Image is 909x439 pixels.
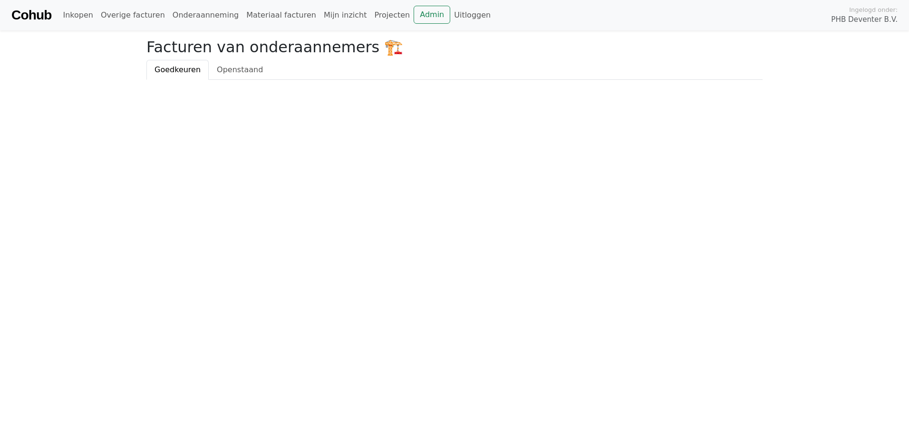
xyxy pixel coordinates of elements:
a: Openstaand [209,60,271,80]
a: Goedkeuren [146,60,209,80]
a: Onderaanneming [169,6,242,25]
span: Goedkeuren [155,65,201,74]
a: Admin [414,6,450,24]
a: Materiaal facturen [242,6,320,25]
span: Ingelogd onder: [849,5,898,14]
span: PHB Deventer B.V. [831,14,898,25]
a: Inkopen [59,6,97,25]
h2: Facturen van onderaannemers 🏗️ [146,38,763,56]
a: Overige facturen [97,6,169,25]
span: Openstaand [217,65,263,74]
a: Mijn inzicht [320,6,371,25]
a: Projecten [370,6,414,25]
a: Cohub [11,4,51,27]
a: Uitloggen [450,6,494,25]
